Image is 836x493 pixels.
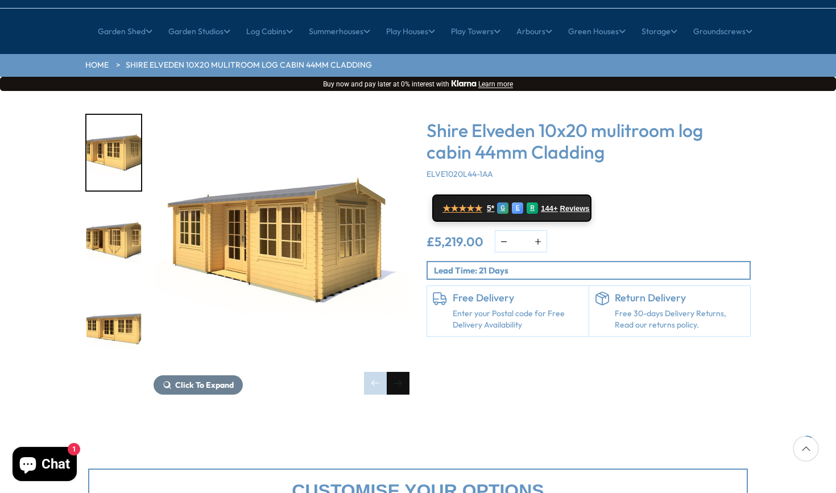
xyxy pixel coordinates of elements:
a: Enter your Postal code for Free Delivery Availability [453,308,583,330]
a: Storage [642,17,677,45]
span: ★★★★★ [442,203,482,214]
p: Lead Time: 21 Days [434,264,750,276]
h3: Shire Elveden 10x20 mulitroom log cabin 44mm Cladding [427,119,751,163]
div: R [527,202,538,214]
span: Click To Expand [175,380,234,390]
div: E [512,202,523,214]
div: 1 / 6 [154,114,409,395]
div: Previous slide [364,372,387,395]
inbox-online-store-chat: Shopify online store chat [9,447,80,484]
p: Free 30-days Delivery Returns, Read our returns policy. [615,308,745,330]
a: HOME [85,60,109,71]
a: Garden Shed [98,17,152,45]
a: Garden Studios [168,17,230,45]
a: Groundscrews [693,17,752,45]
img: 898TJ_Elveden10x202990x599044mmrender45degree_d6e1f7a6-ee08-4d54-8072-2813d86ee3cc_200x200.jpg [86,115,141,190]
a: ★★★★★ 5* G E R 144+ Reviews [432,194,591,222]
ins: £5,219.00 [427,235,483,248]
div: G [497,202,508,214]
a: Play Towers [451,17,500,45]
a: Arbours [516,17,552,45]
a: Shire Elveden 10x20 mulitroom log cabin 44mm Cladding [126,60,372,71]
a: Green Houses [568,17,626,45]
div: 1 / 6 [85,114,142,192]
button: Click To Expand [154,375,243,395]
div: 3 / 6 [85,292,142,370]
a: Log Cabins [246,17,293,45]
img: Shire Elveden 10x20 mulitroom log cabin 44mm Cladding - Best Shed [154,114,409,370]
a: Play Houses [386,17,435,45]
div: Next slide [387,372,409,395]
div: 2 / 6 [85,203,142,281]
span: Reviews [560,204,590,213]
img: 898TJ__Elveden10x202990x599044mmrender30degree_6b5e2ac6-138f-4744-9d4b-0b6027fc1f3a_200x200.jpg [86,293,141,368]
img: 898TJ_Elveden10x202990x599044mm45degreeopen_79865a5a-2361-4401-be61-3b64963565e7_200x200.jpg [86,204,141,280]
h6: Free Delivery [453,292,583,304]
span: 144+ [541,204,557,213]
a: Summerhouses [309,17,370,45]
h6: Return Delivery [615,292,745,304]
span: ELVE1020L44-1AA [427,169,493,179]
